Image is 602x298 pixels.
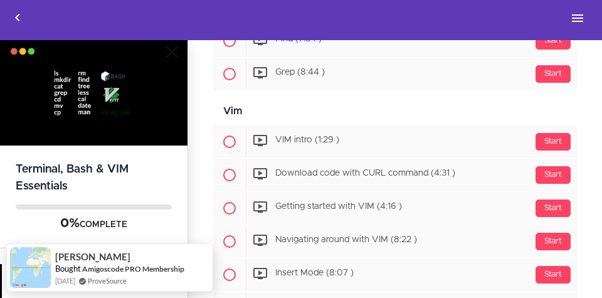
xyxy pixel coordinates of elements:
[16,216,172,232] div: COMPLETE
[1,1,34,38] a: Back to courses
[213,225,577,258] a: Start Navigating around with VIM (8:22 )
[536,133,571,151] div: Start
[536,233,571,250] div: Start
[275,169,455,178] span: Download code with CURL command (4:31 )
[536,32,571,50] div: Start
[82,263,184,274] a: Amigoscode PRO Membership
[275,35,322,44] span: Find (7:34 )
[213,58,577,90] a: Start Grep (8:44 )
[55,263,81,274] span: Bought
[60,217,80,230] span: 0%
[275,269,354,278] span: Insert Mode (8:07 )
[275,203,402,211] span: Getting started with VIM (4:16 )
[213,192,577,225] a: Start Getting started with VIM (4:16 )
[536,200,571,217] div: Start
[536,166,571,184] div: Start
[88,275,127,286] a: ProveSource
[536,65,571,83] div: Start
[275,136,339,145] span: VIM intro (1:29 )
[213,24,577,57] a: Start Find (7:34 )
[275,236,417,245] span: Navigating around with VIM (8:22 )
[55,275,75,286] span: [DATE]
[10,247,51,288] img: provesource social proof notification image
[213,258,577,291] a: Start Insert Mode (8:07 )
[213,159,577,191] a: Start Download code with CURL command (4:31 )
[55,252,130,262] span: [PERSON_NAME]
[10,10,25,25] svg: Back to courses
[213,125,577,158] a: Start VIM intro (1:29 )
[275,68,325,77] span: Grep (8:44 )
[536,266,571,284] div: Start
[213,97,577,125] div: Vim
